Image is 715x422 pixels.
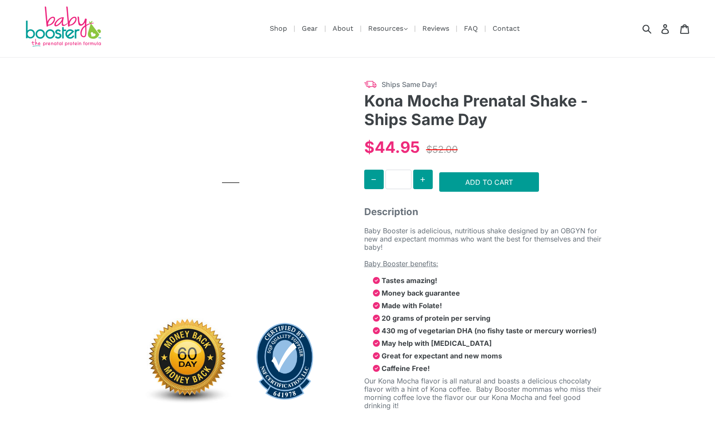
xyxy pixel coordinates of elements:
[460,23,482,34] a: FAQ
[465,178,513,187] span: Add to Cart
[328,23,358,34] a: About
[364,226,421,235] span: Baby Booster is a
[364,205,605,219] span: Description
[24,6,102,48] img: Baby Booster Prenatal Protein Supplements
[364,22,412,35] button: Resources
[133,308,242,415] img: 60dayworryfreemoneybackguarantee-1640121073628.jpg
[424,140,460,159] div: $52.00
[382,289,460,297] strong: Money back guarantee
[413,170,433,189] button: Increase quantity for Kona Mocha Prenatal Shake - Ships Same Day
[364,259,438,268] span: Baby Booster benefits:
[382,364,430,373] strong: Caffeine Free!
[364,227,605,251] p: delicious, nutritious shake designed by an OBGYN for new and expectant mommas who want the best f...
[382,276,437,285] strong: Tastes amazing!
[382,351,502,360] strong: Great for expectant and new moms
[242,322,328,400] img: sqf-blue-quality-shield_641978_premark-health-science-inc-1649282014044.png
[382,314,490,322] strong: 20 grams of protein per serving
[265,23,291,34] a: Shop
[385,170,411,189] input: Quantity for Kona Mocha Prenatal Shake - Ships Same Day
[439,172,539,192] button: Add to Cart
[364,170,384,189] button: Decrease quantity for Kona Mocha Prenatal Shake - Ships Same Day
[645,19,669,38] input: Search
[297,23,322,34] a: Gear
[382,326,597,335] strong: 430 mg of vegetarian DHA (no fishy taste or mercury worries!)
[364,377,605,410] p: Our Kona Mocha flavor is all natural and boasts a delicious chocolaty flavor with a hint of Kona ...
[382,339,492,348] strong: May help with [MEDICAL_DATA]
[382,79,605,90] span: Ships Same Day!
[364,135,420,159] div: $44.95
[364,92,605,129] h3: Kona Mocha Prenatal Shake - Ships Same Day
[488,23,524,34] a: Contact
[418,23,454,34] a: Reviews
[382,301,442,310] strong: Made with Folate!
